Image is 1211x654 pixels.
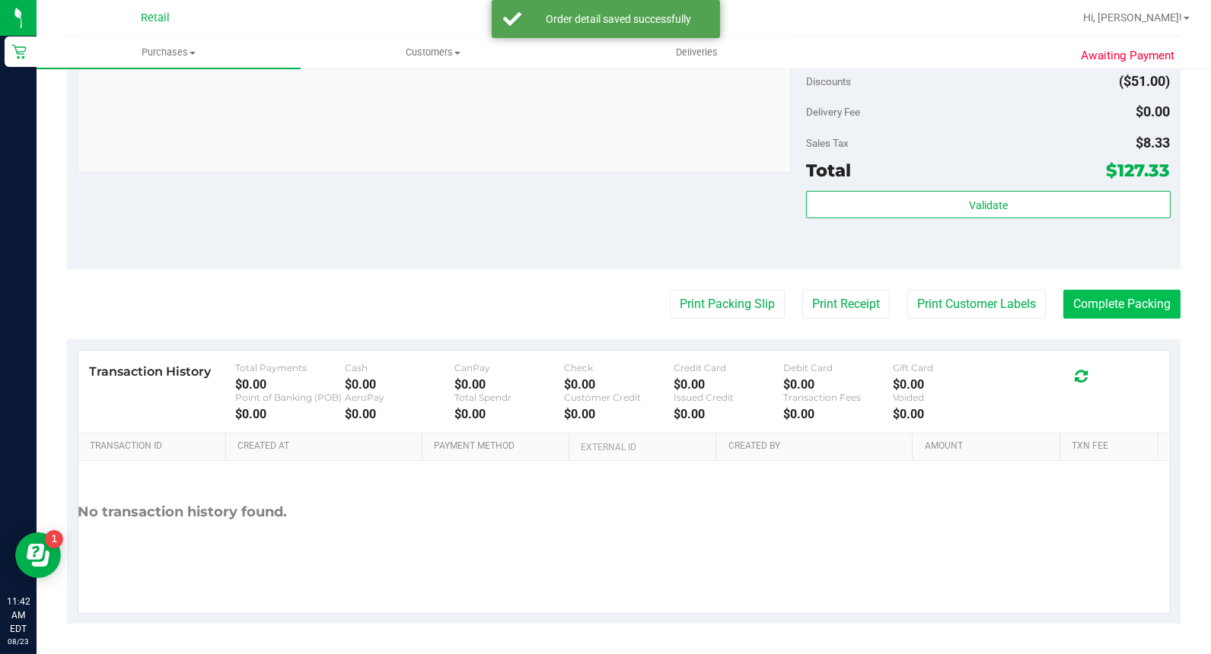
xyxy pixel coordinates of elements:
[893,377,1002,392] div: $0.00
[141,11,170,24] span: Retail
[893,362,1002,373] div: Gift Card
[454,362,564,373] div: CanPay
[1120,73,1171,89] span: ($51.00)
[345,407,454,421] div: $0.00
[925,440,1054,452] a: Amount
[655,46,738,59] span: Deliveries
[1063,290,1181,319] button: Complete Packing
[237,440,416,452] a: Created At
[564,392,674,403] div: Customer Credit
[969,199,1008,211] span: Validate
[783,407,893,421] div: $0.00
[1136,103,1171,119] span: $0.00
[674,362,783,373] div: Credit Card
[728,440,907,452] a: Created By
[235,362,345,373] div: Total Payments
[783,392,893,403] div: Transaction Fees
[1081,47,1174,65] span: Awaiting Payment
[530,11,709,27] div: Order detail saved successfully
[564,362,674,373] div: Check
[301,37,565,68] a: Customers
[15,532,61,578] iframe: Resource center
[674,392,783,403] div: Issued Credit
[1107,160,1171,181] span: $127.33
[1136,135,1171,151] span: $8.33
[11,44,27,59] inline-svg: Retail
[1083,11,1182,24] span: Hi, [PERSON_NAME]!
[569,433,715,461] th: External ID
[7,636,30,647] p: 08/23
[564,407,674,421] div: $0.00
[674,407,783,421] div: $0.00
[454,377,564,392] div: $0.00
[37,46,301,59] span: Purchases
[565,37,829,68] a: Deliveries
[806,68,851,95] span: Discounts
[37,37,301,68] a: Purchases
[893,392,1002,403] div: Voided
[45,530,63,548] iframe: Resource center unread badge
[235,377,345,392] div: $0.00
[235,407,345,421] div: $0.00
[783,377,893,392] div: $0.00
[345,377,454,392] div: $0.00
[783,362,893,373] div: Debit Card
[78,461,288,564] div: No transaction history found.
[806,160,851,181] span: Total
[806,137,849,149] span: Sales Tax
[345,362,454,373] div: Cash
[7,595,30,636] p: 11:42 AM EDT
[806,106,860,118] span: Delivery Fee
[345,392,454,403] div: AeroPay
[806,191,1171,218] button: Validate
[674,377,783,392] div: $0.00
[564,377,674,392] div: $0.00
[893,407,1002,421] div: $0.00
[802,290,890,319] button: Print Receipt
[454,407,564,421] div: $0.00
[670,290,785,319] button: Print Packing Slip
[907,290,1046,319] button: Print Customer Labels
[301,46,564,59] span: Customers
[434,440,563,452] a: Payment Method
[1072,440,1152,452] a: Txn Fee
[235,392,345,403] div: Point of Banking (POB)
[454,392,564,403] div: Total Spendr
[90,440,220,452] a: Transaction ID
